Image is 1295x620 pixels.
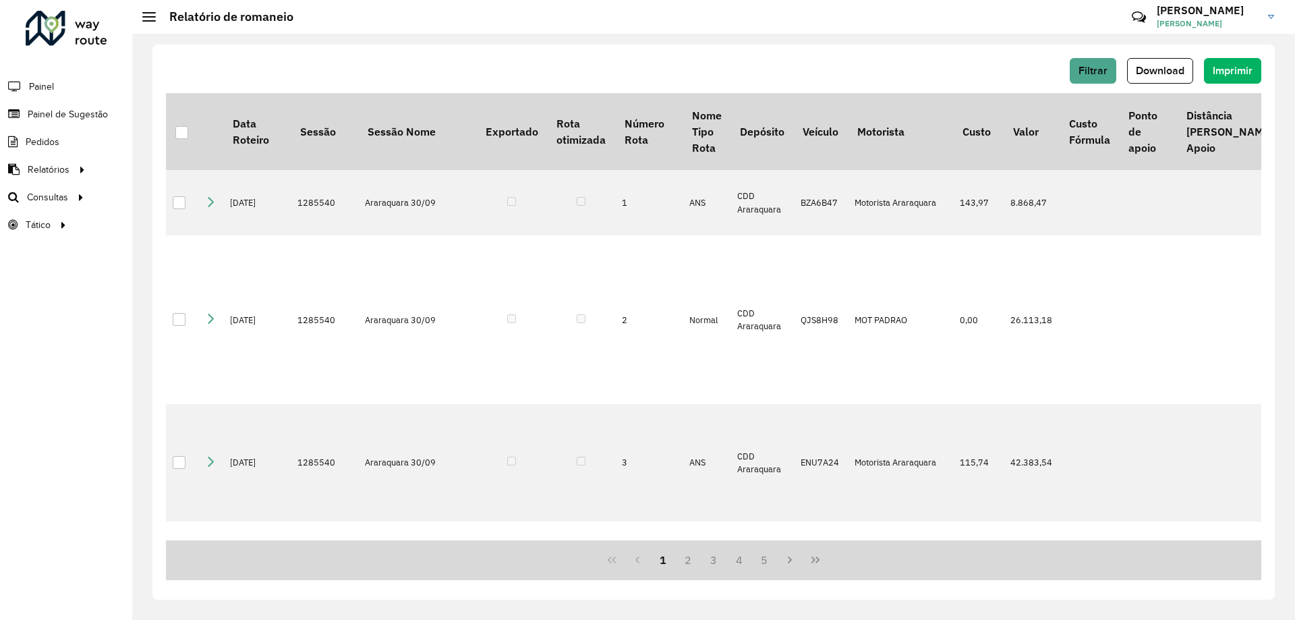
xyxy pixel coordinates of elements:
td: 4 [615,522,683,613]
button: 1 [650,547,676,573]
span: Painel de Sugestão [28,107,108,121]
td: Araraquara 30/09 [358,235,476,404]
th: Motorista [848,93,953,170]
th: Nome Tipo Rota [683,93,730,170]
td: QJS8H98 [794,235,848,404]
span: Painel [29,80,54,94]
h2: Relatório de romaneio [156,9,293,24]
td: 1285540 [291,522,358,613]
span: Pedidos [26,135,59,149]
td: BZA6B47 [794,170,848,235]
span: Imprimir [1213,65,1253,76]
button: Imprimir [1204,58,1261,84]
td: 1 [615,170,683,235]
td: Motorista Araraquara [848,404,953,522]
button: 2 [675,547,701,573]
th: Rota otimizada [547,93,614,170]
td: MOT PADRAO [848,522,953,613]
td: [DATE] [223,170,291,235]
button: 3 [701,547,726,573]
button: Next Page [777,547,803,573]
span: Filtrar [1078,65,1107,76]
td: ENU7A24 [794,404,848,522]
td: MOT PADRAO [848,235,953,404]
td: [DATE] [223,404,291,522]
th: Número Rota [615,93,683,170]
th: Ponto de apoio [1119,93,1177,170]
td: CDD Araraquara [730,235,793,404]
th: Sessão [291,93,358,170]
td: Motorista Araraquara [848,170,953,235]
td: 149,35 [953,522,1004,613]
th: Sessão Nome [358,93,476,170]
button: Download [1127,58,1193,84]
td: Normal [683,522,730,613]
td: ANS [683,170,730,235]
td: 26.113,18 [1004,235,1060,404]
th: Distância [PERSON_NAME] Apoio [1177,93,1282,170]
td: [DATE] [223,235,291,404]
td: 115,74 [953,404,1004,522]
td: 1285540 [291,170,358,235]
td: CDD Araraquara [730,404,793,522]
span: Relatórios [28,163,69,177]
button: Last Page [803,547,828,573]
td: 55.693,60 [1004,522,1060,613]
td: 143,97 [953,170,1004,235]
button: 5 [752,547,778,573]
td: [DATE] [223,522,291,613]
span: [PERSON_NAME] [1157,18,1258,30]
td: CDD Araraquara [730,522,793,613]
td: RAH0D05 [794,522,848,613]
td: 8.868,47 [1004,170,1060,235]
span: Download [1136,65,1184,76]
th: Data Roteiro [223,93,291,170]
th: Depósito [730,93,793,170]
th: Exportado [476,93,547,170]
td: Araraquara 30/09 [358,522,476,613]
button: 4 [726,547,752,573]
td: 42.383,54 [1004,404,1060,522]
td: 1285540 [291,235,358,404]
th: Custo Fórmula [1060,93,1119,170]
th: Veículo [794,93,848,170]
button: Filtrar [1070,58,1116,84]
td: ANS [683,404,730,522]
span: Tático [26,218,51,232]
td: Araraquara 30/09 [358,404,476,522]
h3: [PERSON_NAME] [1157,4,1258,17]
th: Valor [1004,93,1060,170]
th: Custo [953,93,1004,170]
span: Consultas [27,190,68,204]
td: CDD Araraquara [730,170,793,235]
td: Normal [683,235,730,404]
td: Araraquara 30/09 [358,170,476,235]
td: 2 [615,235,683,404]
td: 1285540 [291,404,358,522]
td: 0,00 [953,235,1004,404]
a: Contato Rápido [1124,3,1153,32]
td: 3 [615,404,683,522]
